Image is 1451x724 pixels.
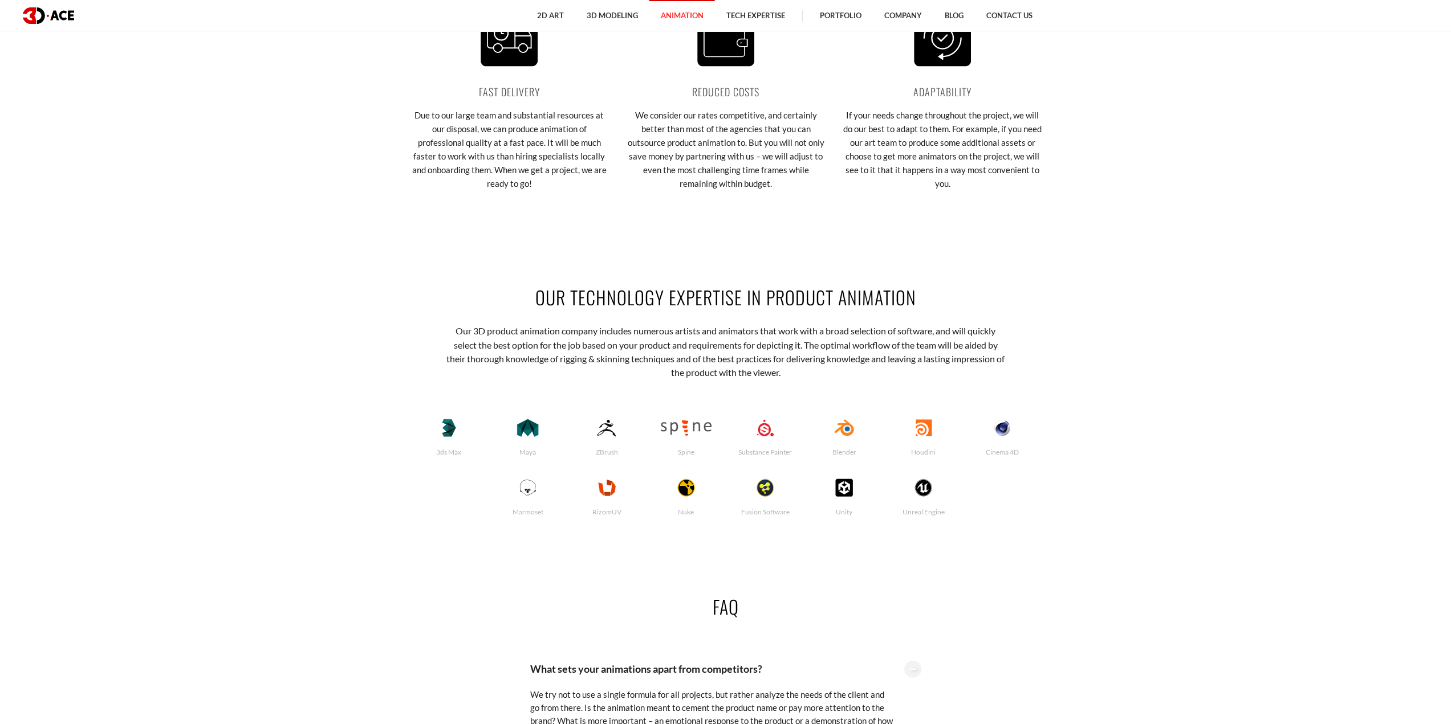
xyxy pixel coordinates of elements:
p: RizomUV [567,508,647,517]
img: icon [914,10,971,67]
img: Unity [819,479,869,496]
p: If your needs change throughout the project, we will do our best to adapt to them. For example, i... [843,108,1042,190]
p: Unreal Engine [884,508,963,517]
img: Spine [661,419,712,436]
img: icon [481,10,538,67]
p: Houdini [884,448,963,457]
p: 3ds Max [409,448,489,457]
img: Unreal Engine [898,479,949,496]
img: Marmoset [502,479,553,496]
p: Due to our large team and substantial resources at our disposal, we can produce animation of prof... [409,108,609,190]
img: logo dark [23,7,74,24]
p: We consider our rates competitive, and certainly better than most of the agencies that you can ou... [626,108,826,190]
p: Fast delivery [409,84,609,100]
p: ZBrush [567,448,647,457]
p: Unity [804,508,884,517]
p: Fusion Software [726,508,805,517]
h2: Our Technology Expertise in Product Animation [409,284,1042,310]
p: Substance Painter [726,448,805,457]
p: Nuke [647,508,726,517]
p: Cinema 4D [963,448,1042,457]
p: Blender [804,448,884,457]
h2: FAQ [409,594,1042,619]
img: Nuke [661,479,712,496]
img: icon [697,10,754,67]
img: Cinema 4D [977,419,1028,436]
img: Maya [502,419,553,436]
p: Maya [488,448,567,457]
p: Marmoset [488,508,567,517]
img: Substance Painter [740,419,791,436]
p: Spine [647,448,726,457]
p: Adaptability [843,84,1042,100]
img: Fusion Software [740,479,791,496]
p: Our 3D product animation company includes numerous artists and animators that work with a broad s... [445,324,1006,379]
p: Reduced costs [626,84,826,100]
img: 3ds Max [424,419,474,436]
img: Blender [819,419,869,436]
img: RizomUV [582,479,632,496]
img: ZBrush [582,419,632,436]
p: What sets your animations apart from competitors? [530,661,893,677]
img: Houdini [898,419,949,436]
